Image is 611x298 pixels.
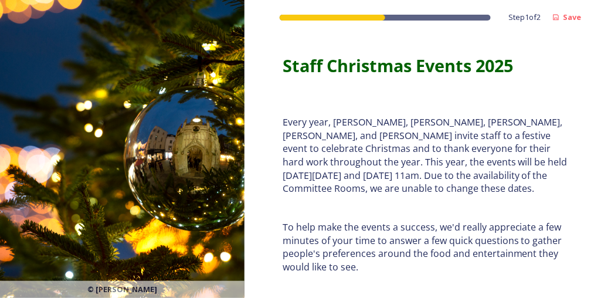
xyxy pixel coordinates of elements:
span: Step 1 of 2 [508,12,541,23]
p: Every year, [PERSON_NAME], [PERSON_NAME], [PERSON_NAME], [PERSON_NAME], and [PERSON_NAME] invite ... [283,116,573,195]
p: To help make the events a success, we'd really appreciate a few minutes of your time to answer a ... [283,221,573,274]
strong: Staff Christmas Events 2025 [283,54,513,77]
strong: Save [564,12,582,22]
span: © [PERSON_NAME] [87,284,157,295]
